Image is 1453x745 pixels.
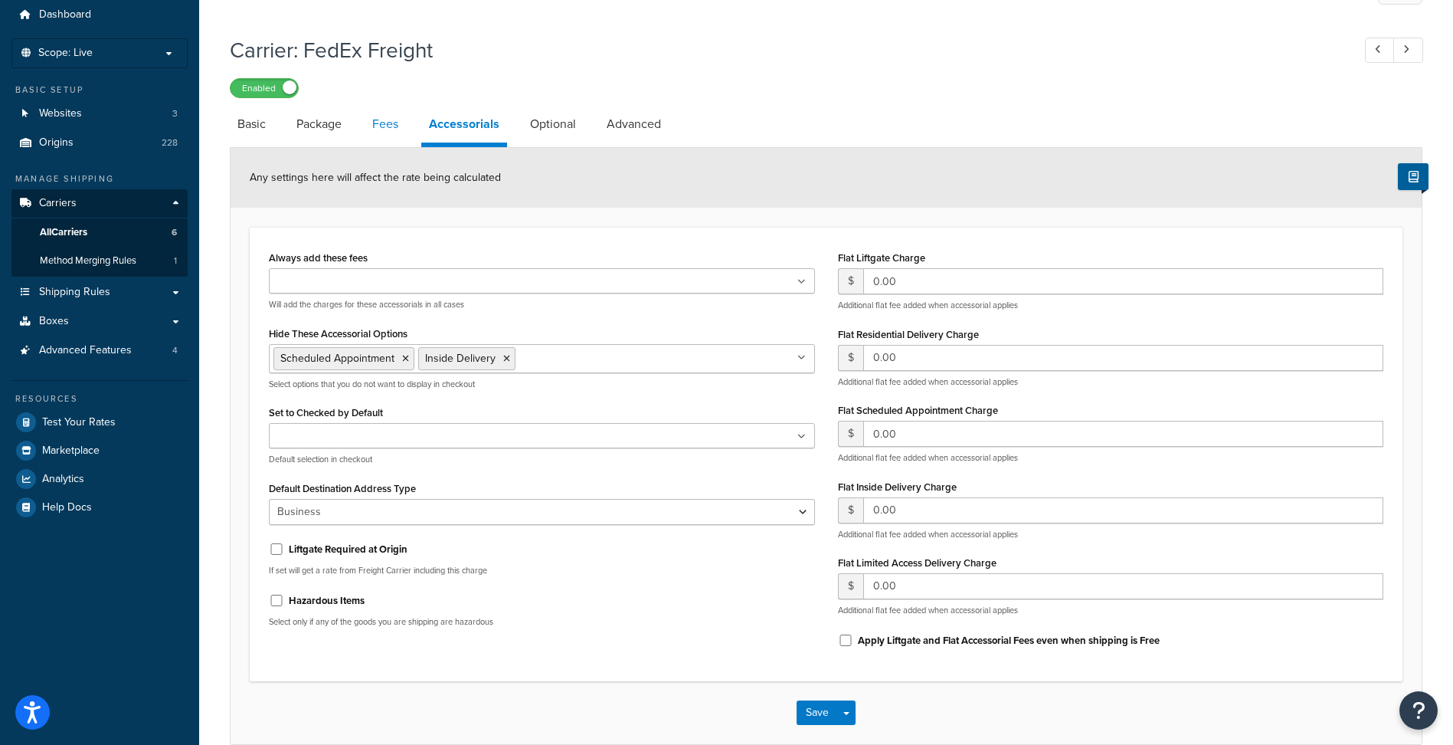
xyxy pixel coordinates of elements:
[39,197,77,210] span: Carriers
[838,268,863,294] span: $
[280,350,394,366] span: Scheduled Appointment
[250,169,501,185] span: Any settings here will affect the rate being calculated
[599,106,669,143] a: Advanced
[11,409,188,436] a: Test Your Rates
[269,483,416,494] label: Default Destination Address Type
[174,254,177,267] span: 1
[39,344,132,357] span: Advanced Features
[11,172,188,185] div: Manage Shipping
[39,8,91,21] span: Dashboard
[269,379,815,390] p: Select options that you do not want to display in checkout
[838,605,1384,616] p: Additional flat fee added when accessorial applies
[11,1,188,29] a: Dashboard
[425,350,496,366] span: Inside Delivery
[11,129,188,157] li: Origins
[11,278,188,307] a: Shipping Rules
[11,437,188,464] a: Marketplace
[269,252,368,264] label: Always add these fees
[838,481,957,493] label: Flat Inside Delivery Charge
[838,421,863,447] span: $
[838,529,1384,540] p: Additional flat fee added when accessorial applies
[42,416,116,429] span: Test Your Rates
[1365,38,1395,63] a: Previous Record
[172,226,177,239] span: 6
[269,328,407,340] label: Hide These Accessorial Options
[269,299,815,310] p: Will add the charges for these accessorials in all cases
[172,107,178,120] span: 3
[11,336,188,365] a: Advanced Features4
[838,452,1384,464] p: Additional flat fee added when accessorial applies
[11,247,188,275] a: Method Merging Rules1
[39,107,82,120] span: Websites
[838,329,979,340] label: Flat Residential Delivery Charge
[838,345,863,371] span: $
[838,557,996,569] label: Flat Limited Access Delivery Charge
[11,336,188,365] li: Advanced Features
[42,445,100,458] span: Marketplace
[838,573,863,599] span: $
[797,701,838,725] button: Save
[11,218,188,247] a: AllCarriers6
[838,497,863,523] span: $
[289,543,407,556] label: Liftgate Required at Origin
[42,473,84,486] span: Analytics
[40,226,87,239] span: All Carriers
[838,405,998,416] label: Flat Scheduled Appointment Charge
[1398,163,1428,190] button: Show Help Docs
[11,84,188,97] div: Basic Setup
[1393,38,1423,63] a: Next Record
[11,100,188,128] a: Websites3
[1399,691,1438,730] button: Open Resource Center
[40,254,136,267] span: Method Merging Rules
[11,189,188,277] li: Carriers
[11,392,188,405] div: Resources
[11,465,188,493] a: Analytics
[38,47,93,60] span: Scope: Live
[162,136,178,149] span: 228
[269,565,815,576] p: If set will get a rate from Freight Carrier including this charge
[858,634,1160,648] label: Apply Liftgate and Flat Accessorial Fees even when shipping is Free
[11,189,188,218] a: Carriers
[838,300,1384,311] p: Additional flat fee added when accessorial applies
[269,454,815,465] p: Default selection in checkout
[522,106,584,143] a: Optional
[39,315,69,328] span: Boxes
[39,136,74,149] span: Origins
[11,307,188,336] a: Boxes
[269,407,383,418] label: Set to Checked by Default
[421,106,507,147] a: Accessorials
[289,106,349,143] a: Package
[231,79,298,97] label: Enabled
[230,35,1337,65] h1: Carrier: FedEx Freight
[230,106,273,143] a: Basic
[11,494,188,521] a: Help Docs
[365,106,406,143] a: Fees
[289,594,365,608] label: Hazardous Items
[172,344,178,357] span: 4
[39,286,110,299] span: Shipping Rules
[269,616,815,628] p: Select only if any of the goods you are shipping are hazardous
[42,501,92,514] span: Help Docs
[11,129,188,157] a: Origins228
[11,247,188,275] li: Method Merging Rules
[11,100,188,128] li: Websites
[838,376,1384,388] p: Additional flat fee added when accessorial applies
[838,252,925,264] label: Flat Liftgate Charge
